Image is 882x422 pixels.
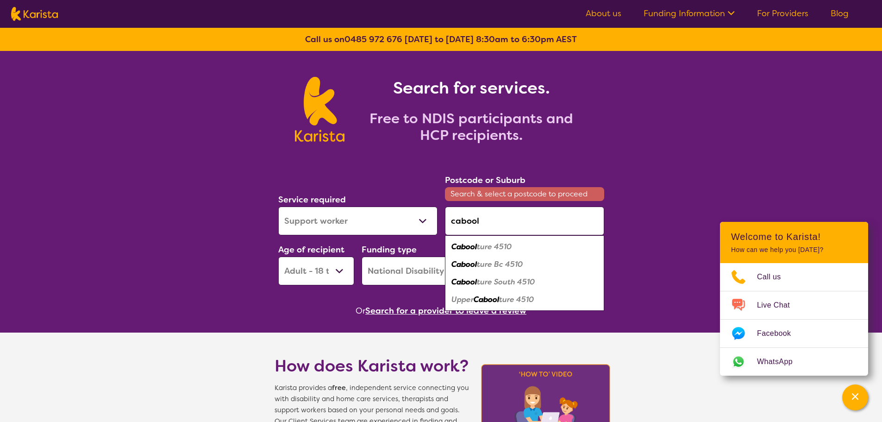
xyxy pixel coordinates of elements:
div: Caboolture 4510 [450,238,600,256]
label: Funding type [362,244,417,255]
a: 0485 972 676 [344,34,402,45]
em: ture 4510 [477,242,512,252]
span: Live Chat [757,298,801,312]
b: Call us on [DATE] to [DATE] 8:30am to 6:30pm AEST [305,34,577,45]
span: Or [356,304,365,318]
a: Funding Information [644,8,735,19]
em: Cabool [474,295,499,304]
div: Channel Menu [720,222,868,376]
input: Type [445,207,604,235]
em: Cabool [451,259,477,269]
label: Service required [278,194,346,205]
em: ture South 4510 [477,277,535,287]
em: Cabool [451,277,477,287]
img: Karista logo [295,77,344,142]
em: Upper [451,295,474,304]
button: Search for a provider to leave a review [365,304,526,318]
p: How can we help you [DATE]? [731,246,857,254]
a: Web link opens in a new tab. [720,348,868,376]
h1: Search for services. [356,77,587,99]
div: Upper Caboolture 4510 [450,291,600,309]
span: WhatsApp [757,355,804,369]
span: Facebook [757,327,802,340]
ul: Choose channel [720,263,868,376]
em: ture Bc 4510 [477,259,523,269]
img: Karista logo [11,7,58,21]
label: Age of recipient [278,244,344,255]
div: Caboolture Bc 4510 [450,256,600,273]
div: Caboolture South 4510 [450,273,600,291]
a: For Providers [757,8,808,19]
h2: Welcome to Karista! [731,231,857,242]
span: Call us [757,270,792,284]
em: ture 4510 [499,295,534,304]
h2: Free to NDIS participants and HCP recipients. [356,110,587,144]
h1: How does Karista work? [275,355,469,377]
em: Cabool [451,242,477,252]
a: About us [586,8,621,19]
label: Postcode or Suburb [445,175,525,186]
a: Blog [831,8,849,19]
button: Channel Menu [842,384,868,410]
span: Search & select a postcode to proceed [445,187,604,201]
b: free [332,384,346,392]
